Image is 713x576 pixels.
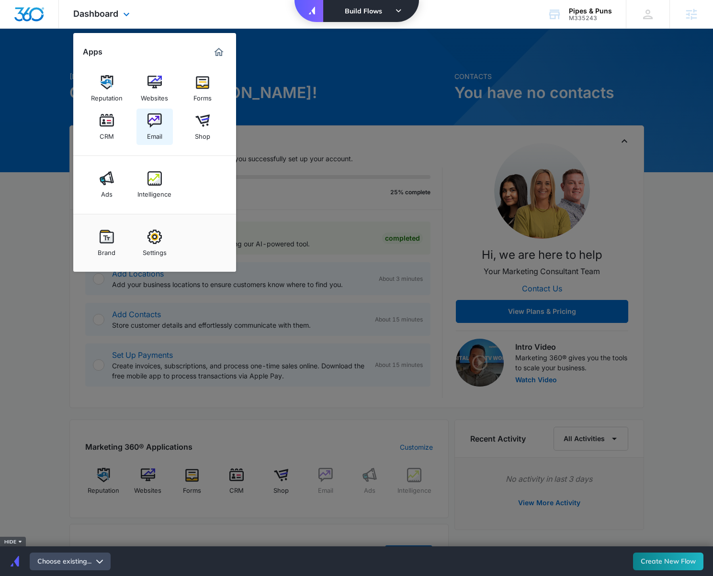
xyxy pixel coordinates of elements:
[83,47,102,56] h2: Apps
[89,70,125,107] a: Reputation
[195,128,210,140] div: Shop
[89,109,125,145] a: CRM
[136,109,173,145] a: Email
[569,7,612,15] div: account name
[184,109,221,145] a: Shop
[143,244,167,256] div: Settings
[136,225,173,261] a: Settings
[184,70,221,107] a: Forms
[73,9,118,19] span: Dashboard
[147,128,162,140] div: Email
[569,15,612,22] div: account id
[136,70,173,107] a: Websites
[193,89,212,102] div: Forms
[136,166,173,203] a: Intelligence
[101,186,113,198] div: Ads
[100,128,114,140] div: CRM
[91,89,123,102] div: Reputation
[137,186,171,198] div: Intelligence
[89,166,125,203] a: Ads
[211,44,226,60] a: Marketing 360® Dashboard
[89,225,125,261] a: Brand
[98,244,115,256] div: Brand
[141,89,168,102] div: Websites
